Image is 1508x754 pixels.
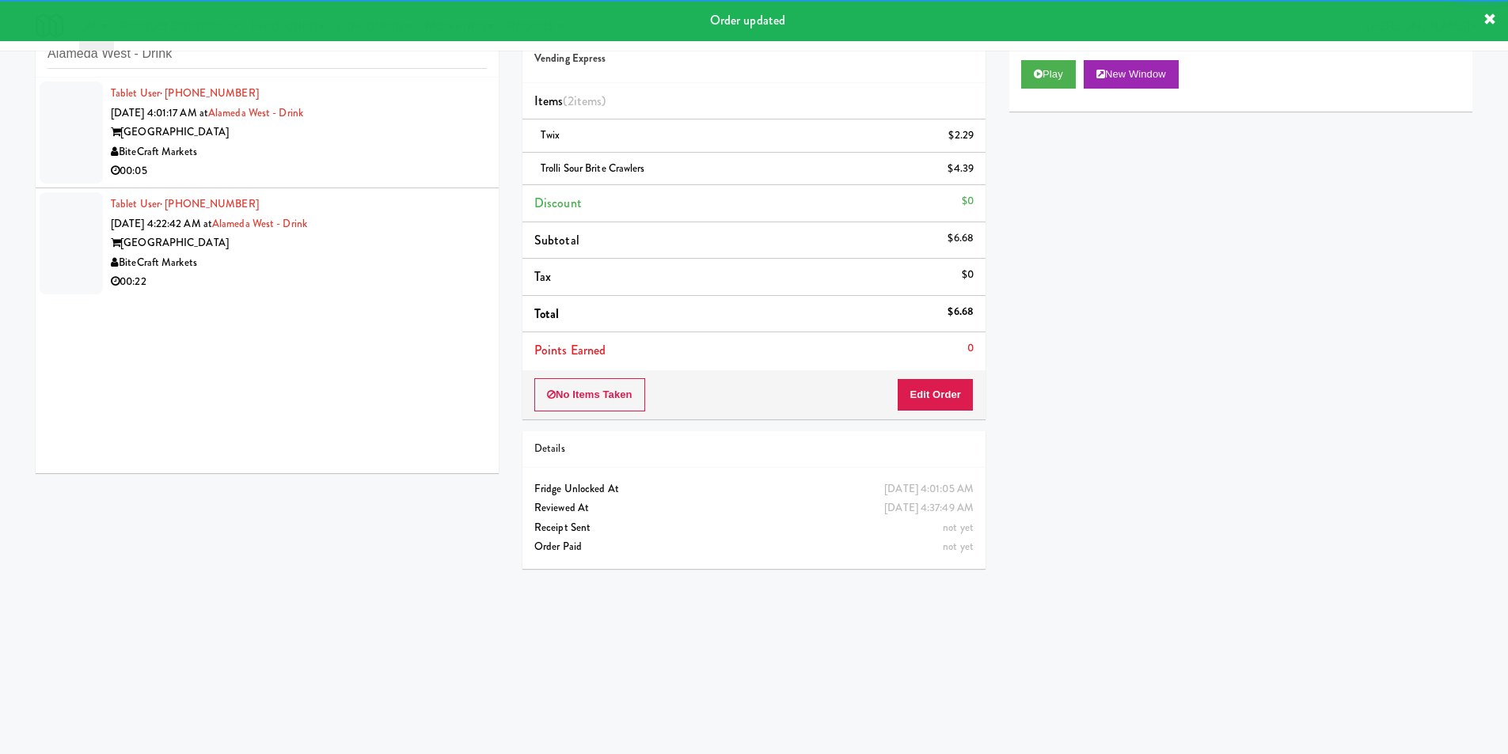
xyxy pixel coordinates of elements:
a: Alameda West - Drink [208,105,303,120]
span: · [PHONE_NUMBER] [160,196,259,211]
span: (2 ) [563,92,606,110]
div: 00:22 [111,272,487,292]
div: Order Paid [534,537,974,557]
div: $0 [962,265,974,285]
span: [DATE] 4:01:17 AM at [111,105,208,120]
div: BiteCraft Markets [111,253,487,273]
div: $0 [962,191,974,211]
div: $2.29 [948,126,974,146]
span: Total [534,305,560,323]
button: Edit Order [897,378,974,411]
span: not yet [943,520,974,535]
div: Details [534,439,974,459]
div: Receipt Sent [534,518,974,538]
div: $4.39 [948,159,974,179]
span: Order updated [710,11,785,29]
button: New Window [1084,60,1179,89]
a: Alameda West - Drink [212,216,307,231]
span: Points Earned [534,341,606,359]
h5: Vending Express [534,53,974,65]
button: Play [1021,60,1076,89]
li: Tablet User· [PHONE_NUMBER][DATE] 4:22:42 AM atAlameda West - Drink[GEOGRAPHIC_DATA]BiteCraft Mar... [36,188,499,298]
div: [GEOGRAPHIC_DATA] [111,123,487,142]
div: [DATE] 4:01:05 AM [884,479,974,499]
div: 00:05 [111,161,487,181]
div: Fridge Unlocked At [534,479,974,499]
ng-pluralize: items [574,92,602,110]
div: [DATE] 4:37:49 AM [884,498,974,518]
div: $6.68 [948,229,974,248]
span: not yet [943,539,974,554]
div: $6.68 [948,302,974,322]
div: Reviewed At [534,498,974,518]
a: Tablet User· [PHONE_NUMBER] [111,196,259,211]
span: Subtotal [534,231,579,249]
span: · [PHONE_NUMBER] [160,85,259,100]
div: [GEOGRAPHIC_DATA] [111,233,487,253]
div: BiteCraft Markets [111,142,487,162]
span: Trolli Sour Brite Crawlers [541,161,645,176]
a: Tablet User· [PHONE_NUMBER] [111,85,259,100]
span: Items [534,92,606,110]
button: No Items Taken [534,378,645,411]
span: Discount [534,194,582,212]
input: Search vision orders [47,40,487,69]
li: Tablet User· [PHONE_NUMBER][DATE] 4:01:17 AM atAlameda West - Drink[GEOGRAPHIC_DATA]BiteCraft Mar... [36,78,499,188]
span: Tax [534,267,551,286]
span: [DATE] 4:22:42 AM at [111,216,212,231]
div: 0 [967,339,974,358]
span: Twix [541,127,560,142]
